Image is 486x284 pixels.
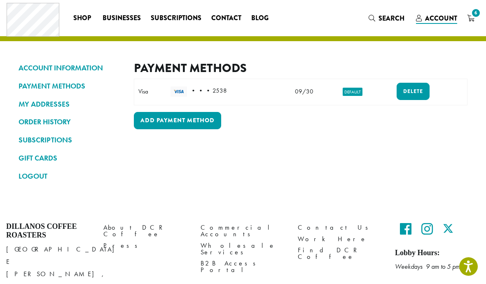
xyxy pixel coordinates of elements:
a: About DCR Coffee [103,222,188,240]
h5: Lobby Hours: [395,249,480,258]
h4: Dillanos Coffee Roasters [6,222,91,240]
span: Blog [251,13,269,23]
span: Businesses [103,13,141,23]
a: Search [364,12,411,25]
td: N/A [377,79,392,105]
a: Contact Us [298,222,383,233]
span: 6 [470,7,481,19]
span: Contact [211,13,241,23]
span: Search [379,14,404,23]
a: SUBSCRIPTIONS [19,133,121,147]
a: B2B Access Portal [201,258,285,275]
td: 09/30 [280,79,328,105]
img: Visa [171,86,187,97]
a: Shop [68,12,98,25]
nav: Account pages [19,61,121,190]
em: Weekdays 9 am to 5 pm [395,262,460,271]
a: Find DCR Coffee [298,244,383,262]
a: Add payment method [134,112,221,129]
mark: Default [343,88,362,96]
td: • • • 2538 [166,79,280,105]
a: GIFT CARDS [19,151,121,165]
span: Account [425,14,457,23]
h2: Payment Methods [134,61,467,75]
a: PAYMENT METHODS [19,79,121,93]
a: Press [103,240,188,251]
span: Shop [73,13,91,23]
a: MY ADDRESSES [19,97,121,111]
div: Visa [138,87,162,96]
a: Wholesale Services [201,240,285,258]
a: LOGOUT [19,169,121,183]
a: Commercial Accounts [201,222,285,240]
a: Delete [397,83,430,100]
span: Subscriptions [151,13,201,23]
a: ACCOUNT INFORMATION [19,61,121,75]
a: Work Here [298,233,383,244]
a: ORDER HISTORY [19,115,121,129]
